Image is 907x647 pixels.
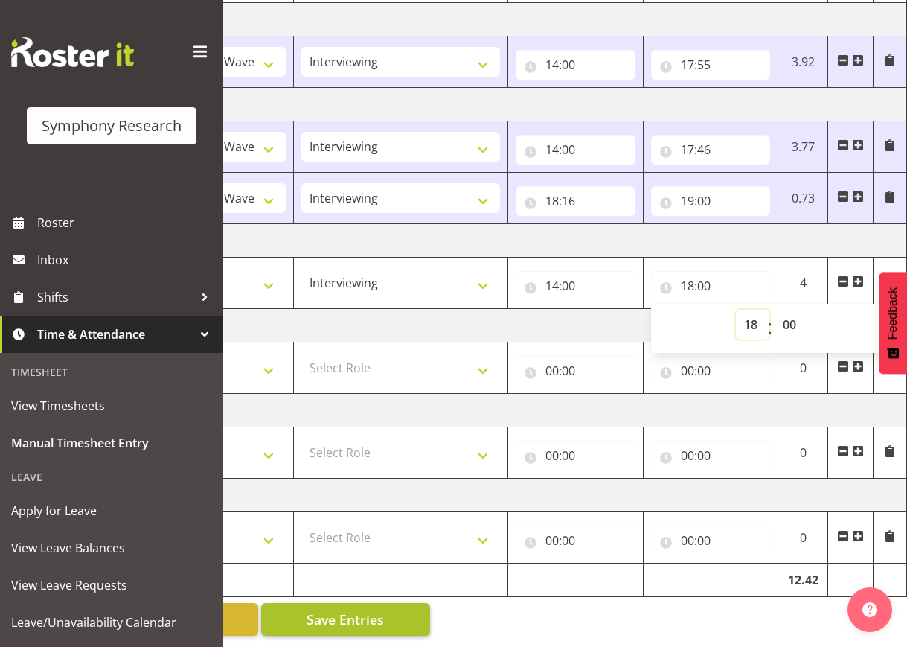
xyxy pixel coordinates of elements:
div: Symphony Research [42,115,182,137]
td: 0 [778,342,828,394]
input: Click to select... [516,135,635,165]
input: Click to select... [651,526,771,555]
td: 4 [778,258,828,309]
span: Manual Timesheet Entry [11,432,212,454]
button: Save Entries [261,603,430,636]
td: 3.77 [778,121,828,173]
a: Apply for Leave [4,492,219,529]
span: Leave/Unavailability Calendar [11,611,212,634]
input: Click to select... [651,50,771,80]
span: View Leave Balances [11,537,212,559]
span: Inbox [37,249,216,271]
a: View Leave Requests [4,567,219,604]
input: Click to select... [516,526,635,555]
input: Click to select... [516,186,635,216]
input: Click to select... [651,356,771,386]
input: Click to select... [651,186,771,216]
input: Click to select... [651,441,771,471]
td: 0.73 [778,173,828,224]
span: Roster [37,211,216,234]
span: Shifts [37,286,193,308]
img: help-xxl-2.png [862,602,877,617]
span: View Timesheets [11,395,212,417]
td: 3.92 [778,36,828,88]
button: Feedback - Show survey [879,272,907,374]
div: Leave [4,462,219,492]
td: 12.42 [778,564,828,597]
input: Click to select... [516,441,635,471]
div: Timesheet [4,357,219,387]
a: Manual Timesheet Entry [4,424,219,462]
a: Leave/Unavailability Calendar [4,604,219,641]
span: View Leave Requests [11,574,212,596]
input: Click to select... [651,135,771,165]
td: 0 [778,512,828,564]
span: : [767,310,772,347]
span: Save Entries [307,610,384,629]
td: 0 [778,427,828,479]
input: Click to select... [516,271,635,301]
img: Rosterit website logo [11,37,134,67]
input: Click to select... [516,356,635,386]
span: Time & Attendance [37,323,193,345]
input: Click to select... [651,271,771,301]
a: View Timesheets [4,387,219,424]
input: Click to select... [516,50,635,80]
span: Feedback [886,287,900,340]
span: Apply for Leave [11,500,212,522]
a: View Leave Balances [4,529,219,567]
